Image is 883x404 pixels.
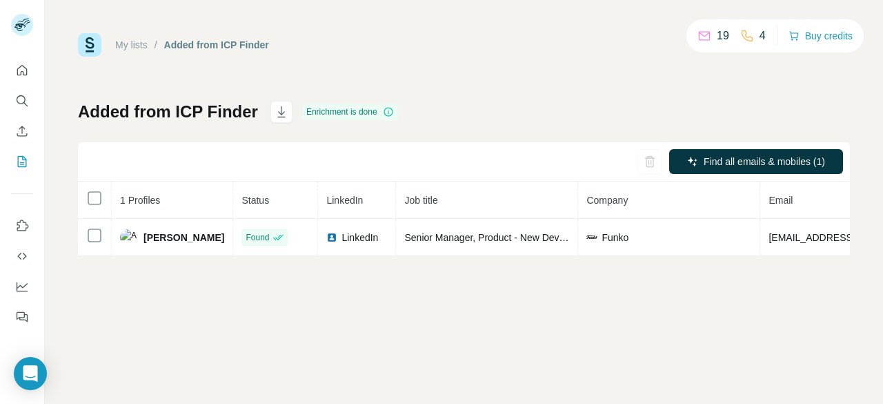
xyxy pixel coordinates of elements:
[788,26,853,46] button: Buy credits
[326,195,363,206] span: LinkedIn
[404,195,437,206] span: Job title
[768,195,793,206] span: Email
[11,213,33,238] button: Use Surfe on LinkedIn
[78,101,258,123] h1: Added from ICP Finder
[11,88,33,113] button: Search
[602,231,628,244] span: Funko
[246,231,269,244] span: Found
[14,357,47,390] div: Open Intercom Messenger
[326,232,337,243] img: LinkedIn logo
[717,28,729,44] p: 19
[164,38,269,52] div: Added from ICP Finder
[11,274,33,299] button: Dashboard
[241,195,269,206] span: Status
[669,149,843,174] button: Find all emails & mobiles (1)
[120,195,160,206] span: 1 Profiles
[11,149,33,174] button: My lists
[404,232,599,243] span: Senior Manager, Product - New Development
[11,58,33,83] button: Quick start
[11,305,33,329] button: Feedback
[760,28,766,44] p: 4
[143,231,224,244] span: [PERSON_NAME]
[11,119,33,144] button: Enrich CSV
[155,38,157,52] li: /
[586,235,597,240] img: company-logo
[341,231,378,244] span: LinkedIn
[78,33,101,57] img: Surfe Logo
[120,229,137,246] img: Avatar
[11,244,33,269] button: Use Surfe API
[704,155,825,169] span: Find all emails & mobiles (1)
[115,39,148,50] a: My lists
[302,104,398,120] div: Enrichment is done
[586,195,628,206] span: Company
